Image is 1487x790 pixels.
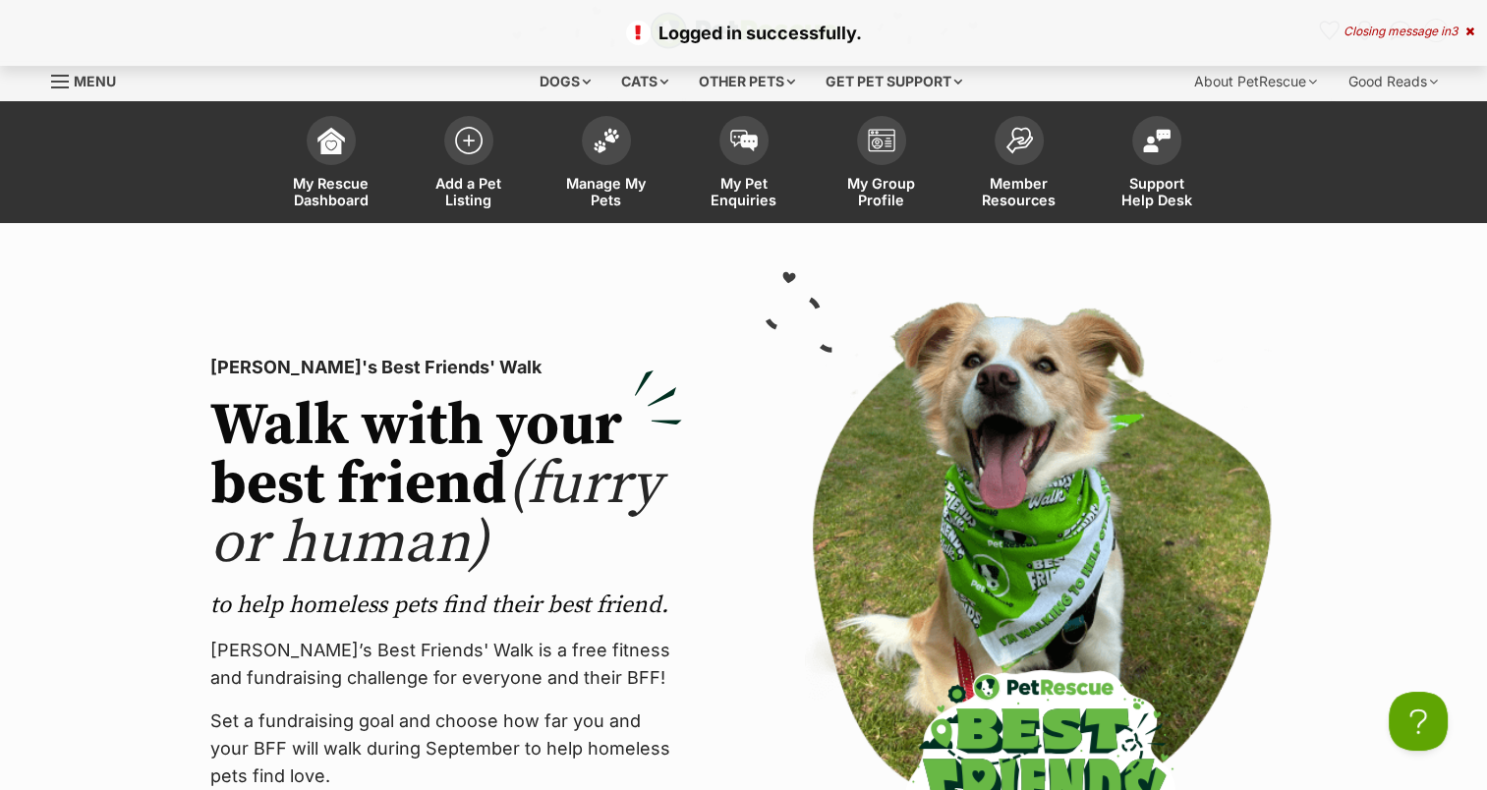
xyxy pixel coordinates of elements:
[1389,692,1448,751] iframe: Help Scout Beacon - Open
[455,127,483,154] img: add-pet-listing-icon-0afa8454b4691262ce3f59096e99ab1cd57d4a30225e0717b998d2c9b9846f56.svg
[1005,127,1033,153] img: member-resources-icon-8e73f808a243e03378d46382f2149f9095a855e16c252ad45f914b54edf8863c.svg
[685,62,809,101] div: Other pets
[675,106,813,223] a: My Pet Enquiries
[526,62,604,101] div: Dogs
[700,175,788,208] span: My Pet Enquiries
[210,707,682,790] p: Set a fundraising goal and choose how far you and your BFF will walk during September to help hom...
[593,128,620,153] img: manage-my-pets-icon-02211641906a0b7f246fdf0571729dbe1e7629f14944591b6c1af311fb30b64b.svg
[975,175,1063,208] span: Member Resources
[262,106,400,223] a: My Rescue Dashboard
[74,73,116,89] span: Menu
[51,62,130,97] a: Menu
[950,106,1088,223] a: Member Resources
[812,62,976,101] div: Get pet support
[210,590,682,621] p: to help homeless pets find their best friend.
[210,448,661,581] span: (furry or human)
[210,397,682,574] h2: Walk with your best friend
[562,175,651,208] span: Manage My Pets
[1180,62,1331,101] div: About PetRescue
[730,130,758,151] img: pet-enquiries-icon-7e3ad2cf08bfb03b45e93fb7055b45f3efa6380592205ae92323e6603595dc1f.svg
[425,175,513,208] span: Add a Pet Listing
[210,637,682,692] p: [PERSON_NAME]’s Best Friends' Walk is a free fitness and fundraising challenge for everyone and t...
[1113,175,1201,208] span: Support Help Desk
[287,175,375,208] span: My Rescue Dashboard
[1143,129,1171,152] img: help-desk-icon-fdf02630f3aa405de69fd3d07c3f3aa587a6932b1a1747fa1d2bba05be0121f9.svg
[813,106,950,223] a: My Group Profile
[837,175,926,208] span: My Group Profile
[607,62,682,101] div: Cats
[210,354,682,381] p: [PERSON_NAME]'s Best Friends' Walk
[400,106,538,223] a: Add a Pet Listing
[317,127,345,154] img: dashboard-icon-eb2f2d2d3e046f16d808141f083e7271f6b2e854fb5c12c21221c1fb7104beca.svg
[538,106,675,223] a: Manage My Pets
[868,129,895,152] img: group-profile-icon-3fa3cf56718a62981997c0bc7e787c4b2cf8bcc04b72c1350f741eb67cf2f40e.svg
[1335,62,1452,101] div: Good Reads
[1088,106,1226,223] a: Support Help Desk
